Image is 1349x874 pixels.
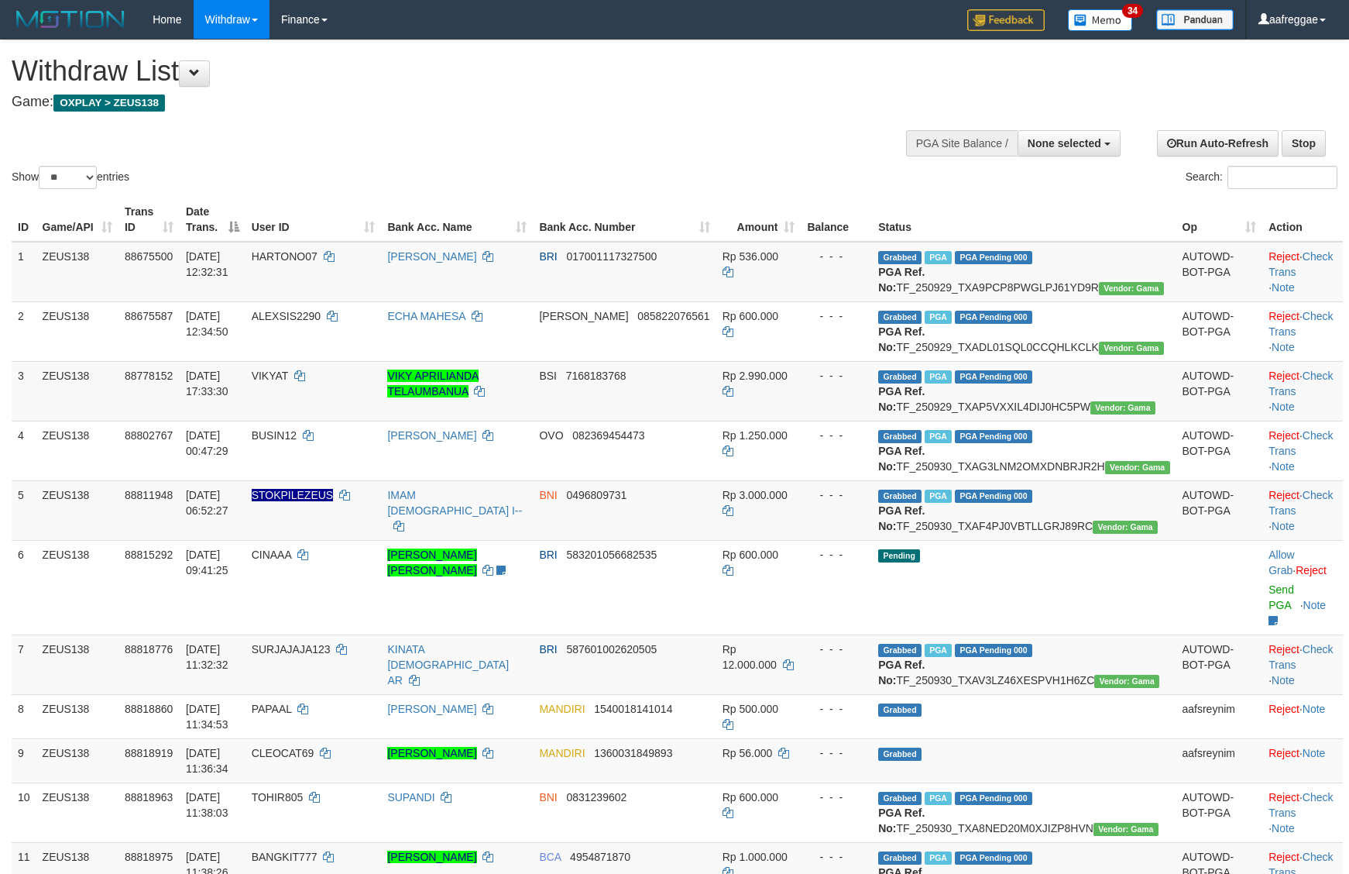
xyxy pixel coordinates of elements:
span: None selected [1028,137,1101,150]
a: [PERSON_NAME] [387,747,476,759]
th: Trans ID: activate to sort column ascending [118,198,180,242]
a: Note [1272,460,1295,473]
td: TF_250930_TXAG3LNM2OMXDNBRJR2H [872,421,1176,480]
span: Copy 0496809731 to clipboard [566,489,626,501]
a: Note [1303,599,1327,611]
span: PGA Pending [955,792,1032,805]
td: 2 [12,301,36,361]
a: Note [1272,401,1295,413]
td: · · [1262,361,1343,421]
span: BRI [539,250,557,263]
div: - - - [807,642,866,657]
td: aafsreynim [1176,738,1263,783]
td: ZEUS138 [36,301,118,361]
span: Grabbed [878,311,922,324]
span: [DATE] 00:47:29 [186,429,228,457]
td: ZEUS138 [36,783,118,842]
td: · · [1262,421,1343,480]
span: Grabbed [878,748,922,761]
span: Copy 7168183768 to clipboard [566,370,626,382]
a: Check Trans [1268,643,1333,671]
div: - - - [807,249,866,264]
span: HARTONO07 [252,250,318,263]
span: Copy 082369454473 to clipboard [572,429,644,442]
td: · [1262,694,1343,738]
a: Reject [1268,310,1299,322]
b: PGA Ref. No: [878,445,925,473]
span: BRI [539,643,557,655]
span: Marked by aafsolysreylen [925,852,952,865]
span: Nama rekening ada tanda titik/strip, harap diedit [252,489,334,501]
b: PGA Ref. No: [878,325,925,353]
div: - - - [807,368,866,384]
td: 5 [12,480,36,540]
img: Button%20Memo.svg [1068,9,1133,31]
td: TF_250930_TXA8NED20M0XJIZP8HVN [872,783,1176,842]
a: Reject [1268,643,1299,655]
span: Copy 017001117327500 to clipboard [566,250,657,263]
span: Copy 0831239602 to clipboard [566,791,626,803]
td: TF_250930_TXAV3LZ46XESPVH1H6ZC [872,635,1176,694]
b: PGA Ref. No: [878,504,925,532]
select: Showentries [39,166,97,189]
span: PGA Pending [955,852,1032,865]
span: Grabbed [878,704,922,717]
span: PGA Pending [955,430,1032,443]
a: Reject [1268,851,1299,863]
span: Rp 3.000.000 [723,489,788,501]
span: BNI [539,489,557,501]
span: 88778152 [125,370,173,382]
span: Copy 085822076561 to clipboard [637,310,709,322]
span: [DATE] 11:36:34 [186,747,228,775]
a: Note [1272,674,1295,686]
td: AUTOWD-BOT-PGA [1176,361,1263,421]
a: IMAM [DEMOGRAPHIC_DATA] I-- [387,489,522,517]
span: BANGKIT777 [252,851,318,863]
a: Allow Grab [1268,549,1294,576]
span: Copy 4954871870 to clipboard [570,851,630,863]
span: [PERSON_NAME] [539,310,628,322]
span: Grabbed [878,490,922,503]
span: PAPAAL [252,703,292,715]
td: 9 [12,738,36,783]
label: Search: [1186,166,1337,189]
a: KINATA [DEMOGRAPHIC_DATA] AR [387,643,509,686]
a: Note [1303,703,1326,715]
span: BUSIN12 [252,429,297,442]
span: Grabbed [878,792,922,805]
span: Rp 1.250.000 [723,429,788,442]
a: Run Auto-Refresh [1157,130,1279,157]
td: 6 [12,540,36,635]
td: aafsreynim [1176,694,1263,738]
td: ZEUS138 [36,738,118,783]
a: Stop [1282,130,1326,157]
div: - - - [807,701,866,717]
a: Reject [1268,489,1299,501]
span: [DATE] 11:38:03 [186,791,228,819]
div: - - - [807,790,866,805]
span: BSI [539,370,557,382]
b: PGA Ref. No: [878,385,925,413]
td: · [1262,738,1343,783]
span: MANDIRI [539,747,585,759]
span: Marked by aafsreyleap [925,490,952,503]
a: Reject [1268,791,1299,803]
span: · [1268,549,1296,576]
a: Check Trans [1268,250,1333,278]
span: Vendor URL: https://trx31.1velocity.biz [1093,823,1158,836]
span: [DATE] 06:52:27 [186,489,228,517]
span: 88818860 [125,703,173,715]
span: Vendor URL: https://trx31.1velocity.biz [1099,282,1164,295]
a: [PERSON_NAME] [387,250,476,263]
span: Marked by aaftrukkakada [925,251,952,264]
span: OXPLAY > ZEUS138 [53,95,165,112]
td: ZEUS138 [36,694,118,738]
td: AUTOWD-BOT-PGA [1176,301,1263,361]
b: PGA Ref. No: [878,266,925,294]
span: BCA [539,851,561,863]
span: Grabbed [878,370,922,384]
span: Rp 56.000 [723,747,773,759]
span: Grabbed [878,430,922,443]
div: - - - [807,745,866,761]
b: PGA Ref. No: [878,659,925,686]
